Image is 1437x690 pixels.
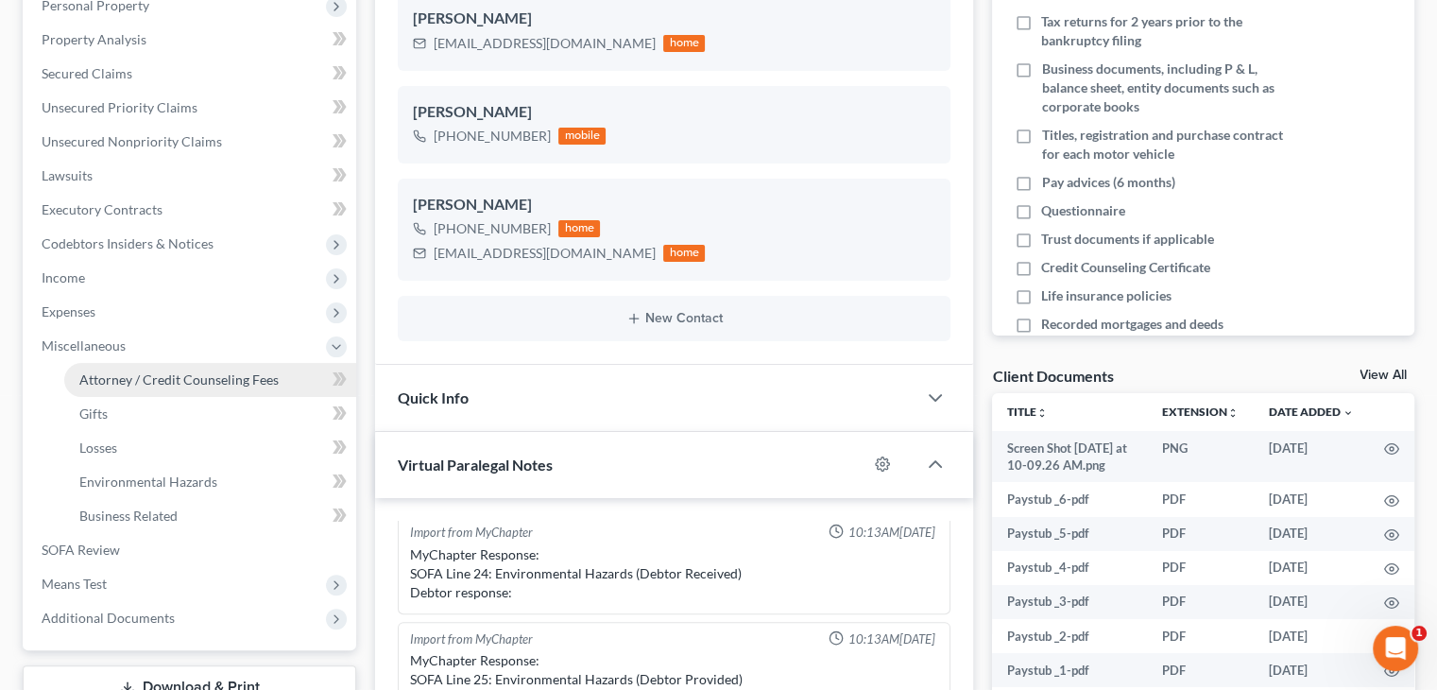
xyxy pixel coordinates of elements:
[410,545,938,602] div: MyChapter Response: SOFA Line 24: Environmental Hazards (Debtor Received) Debtor response:
[1007,405,1048,419] a: Titleunfold_more
[1147,653,1254,687] td: PDF
[992,585,1147,619] td: Paystub _3-pdf
[42,610,175,626] span: Additional Documents
[1036,407,1048,419] i: unfold_more
[42,133,222,149] span: Unsecured Nonpriority Claims
[79,371,279,388] span: Attorney / Credit Counseling Fees
[413,311,935,326] button: New Contact
[1147,619,1254,653] td: PDF
[1147,431,1254,483] td: PNG
[1269,405,1354,419] a: Date Added expand_more
[42,167,93,183] span: Lawsuits
[1411,626,1427,641] span: 1
[992,366,1113,386] div: Client Documents
[434,244,656,263] div: [EMAIL_ADDRESS][DOMAIN_NAME]
[398,456,553,474] span: Virtual Paralegal Notes
[558,220,600,237] div: home
[1162,405,1239,419] a: Extensionunfold_more
[26,125,356,159] a: Unsecured Nonpriority Claims
[42,201,163,217] span: Executory Contracts
[1343,407,1354,419] i: expand_more
[26,57,356,91] a: Secured Claims
[42,31,146,47] span: Property Analysis
[64,465,356,499] a: Environmental Hazards
[663,245,705,262] div: home
[26,533,356,567] a: SOFA Review
[398,388,469,406] span: Quick Info
[1147,482,1254,516] td: PDF
[413,101,935,124] div: [PERSON_NAME]
[1254,482,1369,516] td: [DATE]
[26,159,356,193] a: Lawsuits
[413,194,935,216] div: [PERSON_NAME]
[410,524,533,542] div: Import from MyChapter
[434,219,551,238] div: [PHONE_NUMBER]
[79,474,217,490] span: Environmental Hazards
[847,524,934,542] span: 10:13AM[DATE]
[1227,407,1239,419] i: unfold_more
[1360,369,1407,382] a: View All
[663,35,705,52] div: home
[64,363,356,397] a: Attorney / Credit Counseling Fees
[992,431,1147,483] td: Screen Shot [DATE] at 10-09.26 AM.png
[558,128,606,145] div: mobile
[26,91,356,125] a: Unsecured Priority Claims
[847,630,934,648] span: 10:13AM[DATE]
[1147,585,1254,619] td: PDF
[1147,517,1254,551] td: PDF
[42,65,132,81] span: Secured Claims
[1041,286,1172,305] span: Life insurance policies
[42,303,95,319] span: Expenses
[434,127,551,146] div: [PHONE_NUMBER]
[1041,60,1292,116] span: Business documents, including P & L, balance sheet, entity documents such as corporate books
[79,508,178,524] span: Business Related
[1041,12,1292,50] span: Tax returns for 2 years prior to the bankruptcy filing
[1254,431,1369,483] td: [DATE]
[64,499,356,533] a: Business Related
[42,235,214,251] span: Codebtors Insiders & Notices
[1254,585,1369,619] td: [DATE]
[1041,315,1223,334] span: Recorded mortgages and deeds
[410,630,533,648] div: Import from MyChapter
[1373,626,1418,671] iframe: Intercom live chat
[1254,619,1369,653] td: [DATE]
[1041,230,1214,249] span: Trust documents if applicable
[42,542,120,558] span: SOFA Review
[1147,551,1254,585] td: PDF
[1254,551,1369,585] td: [DATE]
[1041,258,1210,277] span: Credit Counseling Certificate
[434,34,656,53] div: [EMAIL_ADDRESS][DOMAIN_NAME]
[992,551,1147,585] td: Paystub _4-pdf
[992,482,1147,516] td: Paystub _6-pdf
[42,576,107,592] span: Means Test
[42,269,85,285] span: Income
[992,653,1147,687] td: Paystub _1-pdf
[79,405,108,422] span: Gifts
[1041,173,1174,192] span: Pay advices (6 months)
[64,397,356,431] a: Gifts
[1041,201,1125,220] span: Questionnaire
[26,193,356,227] a: Executory Contracts
[992,619,1147,653] td: Paystub _2-pdf
[1254,517,1369,551] td: [DATE]
[1254,653,1369,687] td: [DATE]
[992,517,1147,551] td: Paystub _5-pdf
[42,337,126,354] span: Miscellaneous
[64,431,356,465] a: Losses
[79,440,117,456] span: Losses
[42,99,197,115] span: Unsecured Priority Claims
[1041,126,1292,164] span: Titles, registration and purchase contract for each motor vehicle
[413,8,935,30] div: [PERSON_NAME]
[26,23,356,57] a: Property Analysis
